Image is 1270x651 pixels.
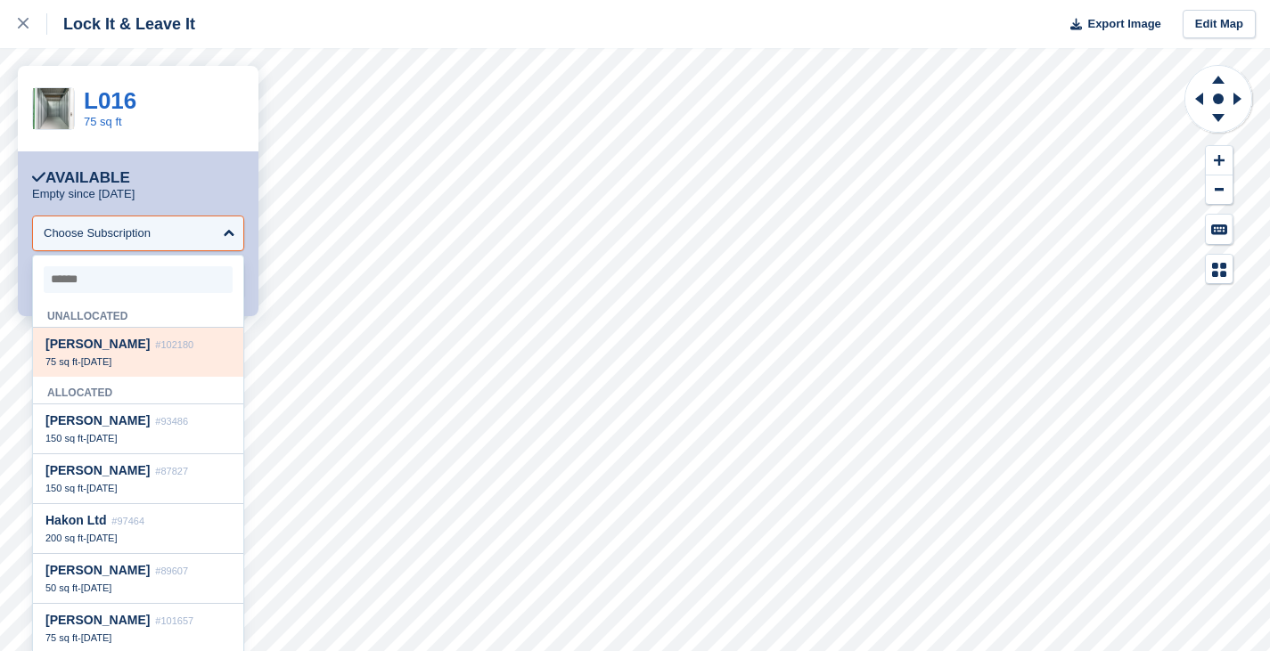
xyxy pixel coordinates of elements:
a: Edit Map [1183,10,1256,39]
img: 75-sq-ft.jpg [33,88,74,129]
div: Choose Subscription [44,224,151,242]
span: [PERSON_NAME] [45,613,150,627]
span: [DATE] [86,433,118,443]
div: - [45,532,231,544]
span: 150 sq ft [45,433,83,443]
span: [DATE] [81,632,112,643]
div: Lock It & Leave It [47,13,195,35]
div: Unallocated [33,300,243,328]
span: 75 sq ft [45,632,78,643]
button: Map Legend [1206,255,1233,284]
span: [PERSON_NAME] [45,563,150,577]
span: 150 sq ft [45,483,83,493]
p: Empty since [DATE] [32,187,135,201]
span: [DATE] [86,483,118,493]
div: - [45,355,231,368]
span: [DATE] [81,356,112,367]
span: [PERSON_NAME] [45,337,150,351]
span: Hakon Ltd [45,513,106,527]
div: - [45,432,231,444]
span: 200 sq ft [45,533,83,543]
span: #93486 [155,416,188,427]
button: Zoom Out [1206,175,1233,205]
span: 50 sq ft [45,582,78,593]
span: #97464 [111,516,144,526]
span: [DATE] [81,582,112,593]
span: Export Image [1087,15,1160,33]
button: Keyboard Shortcuts [1206,215,1233,244]
div: Available [32,169,130,187]
span: 75 sq ft [45,356,78,367]
div: - [45,482,231,494]
div: - [45,631,231,644]
span: [PERSON_NAME] [45,413,150,427]
button: Zoom In [1206,146,1233,175]
a: L016 [84,87,136,114]
a: 75 sq ft [84,115,122,128]
span: #87827 [155,466,188,476]
div: Allocated [33,377,243,404]
span: #101657 [155,615,193,626]
button: Export Image [1060,10,1161,39]
span: #102180 [155,339,193,350]
span: #89607 [155,566,188,576]
span: [PERSON_NAME] [45,463,150,477]
span: [DATE] [86,533,118,543]
div: - [45,582,231,594]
